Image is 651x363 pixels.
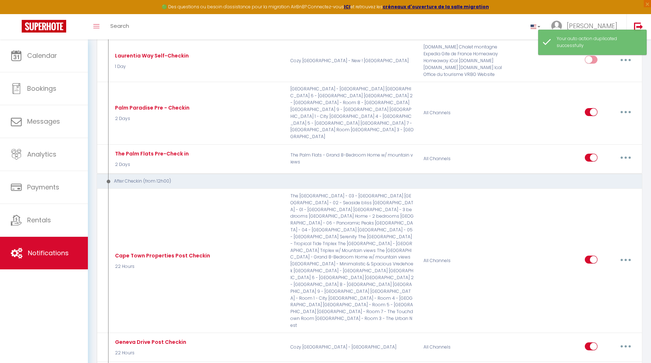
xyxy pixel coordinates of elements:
[634,22,643,31] img: logout
[113,252,210,260] div: Cape Town Properties Post Checkin
[286,337,419,358] p: Cozy [GEOGRAPHIC_DATA] - [GEOGRAPHIC_DATA]
[27,117,60,126] span: Messages
[113,63,189,70] p: 1 Day
[113,115,190,122] p: 2 Days
[22,20,66,33] img: Super Booking
[551,21,562,31] img: ...
[113,52,189,60] div: Laurentia Way Self-Checkin
[113,161,189,168] p: 2 Days
[27,150,56,159] span: Analytics
[27,215,51,225] span: Rentals
[27,84,56,93] span: Bookings
[28,248,69,257] span: Notifications
[110,22,129,30] span: Search
[419,148,507,169] div: All Channels
[113,263,210,270] p: 22 Hours
[113,150,189,158] div: The Palm Flats Pre-Check in
[27,183,59,192] span: Payments
[113,338,186,346] div: Geneva Drive Post Checkin
[419,193,507,329] div: All Channels
[286,148,419,169] p: The Palm Flats - Grand 8-Bedroom Home w/ mountain views
[419,44,507,78] div: [DOMAIN_NAME] Chalet montagne Expedia Gite de France Homeaway Homeaway iCal [DOMAIN_NAME] [DOMAIN...
[103,178,625,185] div: After Checkin (from 12h00)
[6,3,27,25] button: Ouvrir le widget de chat LiveChat
[567,21,617,30] span: [PERSON_NAME]
[383,4,489,10] a: créneaux d'ouverture de la salle migration
[113,350,186,356] p: 22 Hours
[27,51,57,60] span: Calendar
[557,35,639,49] div: Your auto action duplicated successfully
[546,14,626,39] a: ... [PERSON_NAME]
[286,193,419,329] p: The [GEOGRAPHIC_DATA] - 03 - [GEOGRAPHIC_DATA] [GEOGRAPHIC_DATA] - 02 - Seaside bliss [GEOGRAPHIC...
[286,86,419,140] p: [GEOGRAPHIC_DATA] - [GEOGRAPHIC_DATA] [GEOGRAPHIC_DATA] 6 - [GEOGRAPHIC_DATA] [GEOGRAPHIC_DATA] 2...
[419,86,507,140] div: All Channels
[344,4,350,10] a: ICI
[286,44,419,78] p: Cozy [GEOGRAPHIC_DATA] - New ! [GEOGRAPHIC_DATA]
[419,337,507,358] div: All Channels
[113,104,190,112] div: Palm Paradise Pre - Checkin
[105,14,135,39] a: Search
